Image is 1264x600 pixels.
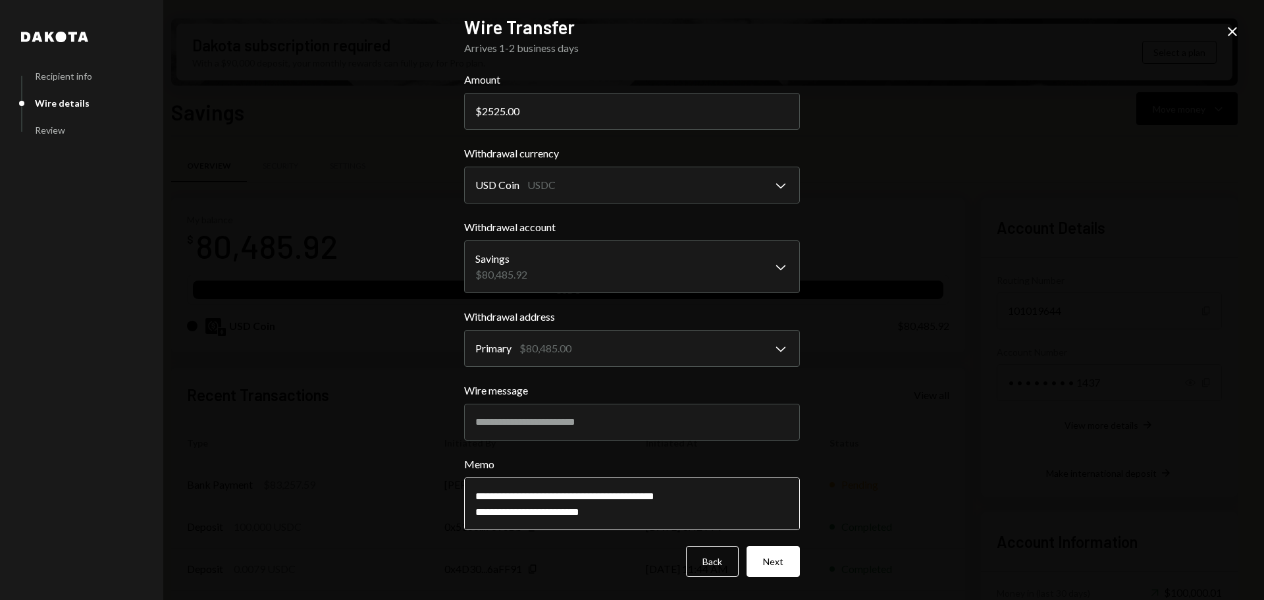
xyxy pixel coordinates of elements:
[519,341,571,356] div: $80,485.00
[35,97,90,109] div: Wire details
[747,546,800,577] button: Next
[464,240,800,293] button: Withdrawal account
[464,167,800,204] button: Withdrawal currency
[527,177,556,193] div: USDC
[464,383,800,398] label: Wire message
[464,93,800,130] input: 0.00
[464,72,800,88] label: Amount
[464,330,800,367] button: Withdrawal address
[35,70,92,82] div: Recipient info
[464,219,800,235] label: Withdrawal account
[464,146,800,161] label: Withdrawal currency
[464,14,800,40] h2: Wire Transfer
[686,546,739,577] button: Back
[464,456,800,472] label: Memo
[35,124,65,136] div: Review
[475,105,482,117] div: $
[464,309,800,325] label: Withdrawal address
[464,40,800,56] div: Arrives 1-2 business days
